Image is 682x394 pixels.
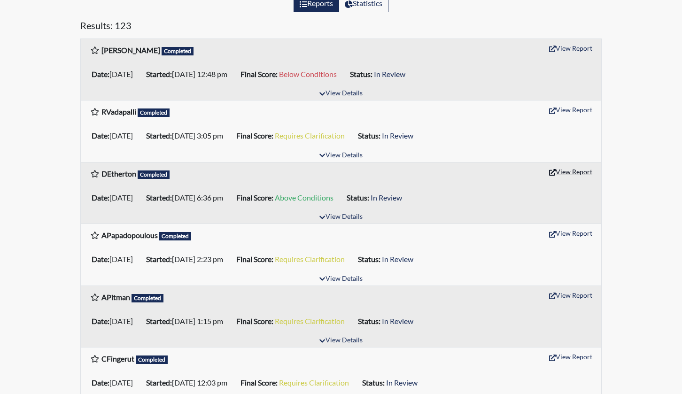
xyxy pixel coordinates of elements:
[275,317,345,325] span: Requires Clarification
[347,193,369,202] b: Status:
[88,190,142,205] li: [DATE]
[92,70,109,78] b: Date:
[545,288,597,302] button: View Report
[236,255,273,263] b: Final Score:
[362,378,385,387] b: Status:
[146,193,172,202] b: Started:
[236,131,273,140] b: Final Score:
[101,231,158,239] b: APapadopoulous
[236,193,273,202] b: Final Score:
[92,317,109,325] b: Date:
[142,128,232,143] li: [DATE] 3:05 pm
[101,354,134,363] b: CFingerut
[545,164,597,179] button: View Report
[374,70,405,78] span: In Review
[92,255,109,263] b: Date:
[315,334,366,347] button: View Details
[138,170,170,179] span: Completed
[275,255,345,263] span: Requires Clarification
[315,149,366,162] button: View Details
[92,131,109,140] b: Date:
[371,193,402,202] span: In Review
[101,169,136,178] b: DEtherton
[101,293,130,301] b: APitman
[240,378,278,387] b: Final Score:
[146,131,172,140] b: Started:
[101,107,136,116] b: RVadapalli
[315,211,366,224] button: View Details
[88,67,142,82] li: [DATE]
[382,317,413,325] span: In Review
[88,128,142,143] li: [DATE]
[80,20,602,35] h5: Results: 123
[142,314,232,329] li: [DATE] 1:15 pm
[132,294,163,302] span: Completed
[545,102,597,117] button: View Report
[142,67,237,82] li: [DATE] 12:48 pm
[279,70,337,78] span: Below Conditions
[386,378,418,387] span: In Review
[136,355,168,364] span: Completed
[358,255,380,263] b: Status:
[275,131,345,140] span: Requires Clarification
[240,70,278,78] b: Final Score:
[146,70,172,78] b: Started:
[275,193,333,202] span: Above Conditions
[545,226,597,240] button: View Report
[138,108,170,117] span: Completed
[315,87,366,100] button: View Details
[92,193,109,202] b: Date:
[545,41,597,55] button: View Report
[146,378,172,387] b: Started:
[382,131,413,140] span: In Review
[162,47,194,55] span: Completed
[358,317,380,325] b: Status:
[545,349,597,364] button: View Report
[358,131,380,140] b: Status:
[92,378,109,387] b: Date:
[101,46,160,54] b: [PERSON_NAME]
[236,317,273,325] b: Final Score:
[88,252,142,267] li: [DATE]
[142,375,237,390] li: [DATE] 12:03 pm
[315,273,366,286] button: View Details
[350,70,372,78] b: Status:
[146,255,172,263] b: Started:
[279,378,349,387] span: Requires Clarification
[88,314,142,329] li: [DATE]
[382,255,413,263] span: In Review
[142,252,232,267] li: [DATE] 2:23 pm
[146,317,172,325] b: Started:
[159,232,191,240] span: Completed
[142,190,232,205] li: [DATE] 6:36 pm
[88,375,142,390] li: [DATE]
